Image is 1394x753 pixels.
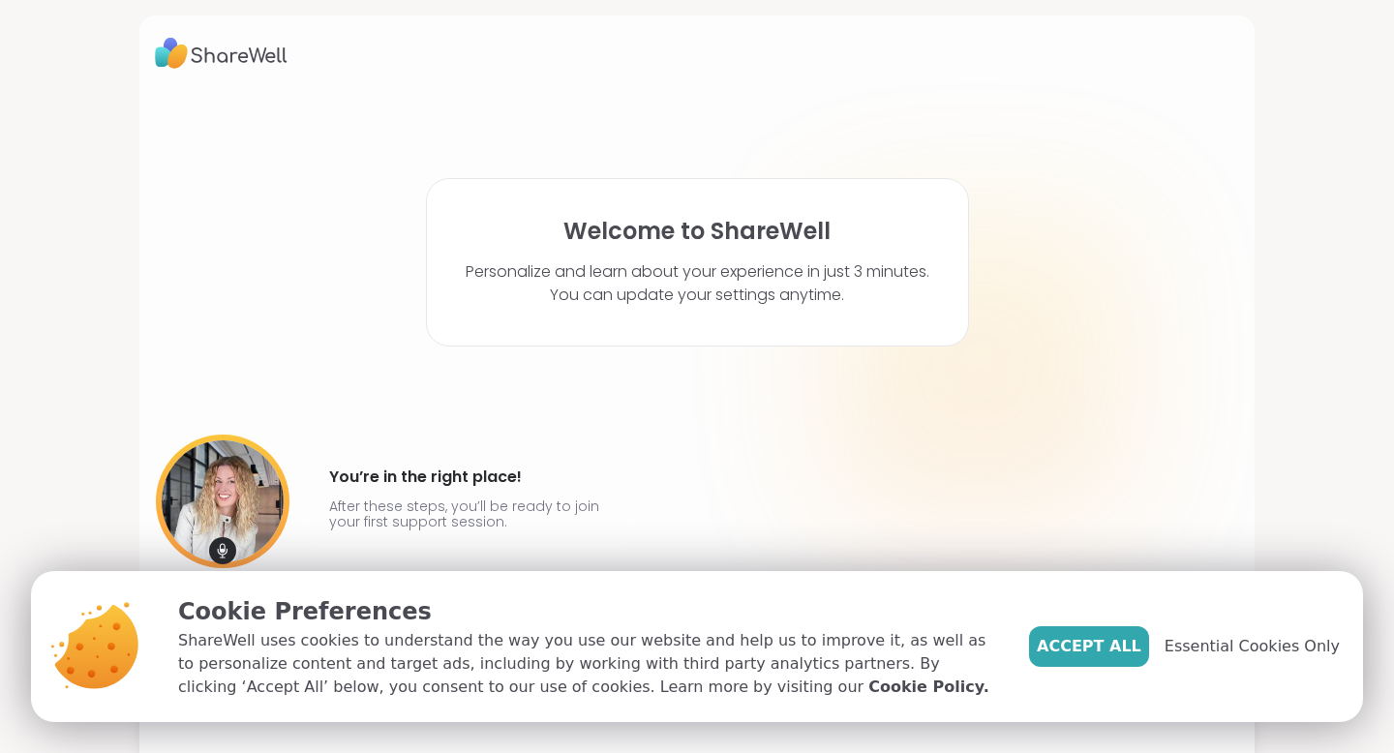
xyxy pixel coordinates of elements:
span: Essential Cookies Only [1165,635,1340,658]
span: Accept All [1037,635,1141,658]
p: Personalize and learn about your experience in just 3 minutes. You can update your settings anytime. [466,260,929,307]
h4: You’re in the right place! [329,462,608,493]
img: ShareWell Logo [155,31,288,75]
p: ShareWell uses cookies to understand the way you use our website and help us to improve it, as we... [178,629,998,699]
p: After these steps, you’ll be ready to join your first support session. [329,498,608,529]
img: User image [156,435,289,568]
p: Cookie Preferences [178,594,998,629]
button: Accept All [1029,626,1149,667]
img: mic icon [209,537,236,564]
h1: Welcome to ShareWell [563,218,831,245]
a: Cookie Policy. [868,676,988,699]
